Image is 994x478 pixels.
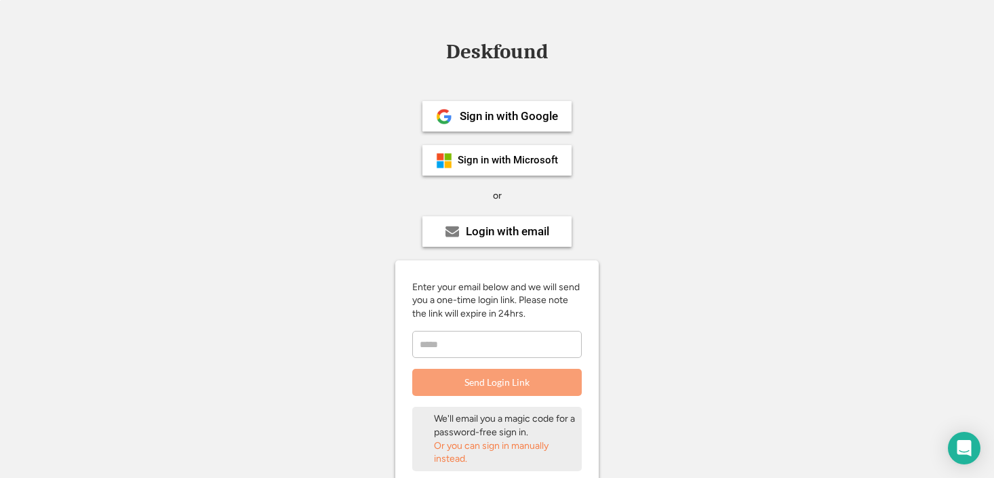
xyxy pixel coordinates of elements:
div: Enter your email below and we will send you a one-time login link. Please note the link will expi... [412,281,582,321]
img: 1024px-Google__G__Logo.svg.png [436,108,452,125]
div: Or you can sign in manually instead. [434,439,576,466]
button: Send Login Link [412,369,582,396]
div: We'll email you a magic code for a password-free sign in. [434,412,576,439]
div: Sign in with Google [460,111,558,122]
div: Open Intercom Messenger [948,432,980,464]
img: ms-symbollockup_mssymbol_19.png [436,153,452,169]
div: or [493,189,502,203]
div: Login with email [466,226,549,237]
div: Deskfound [439,41,555,62]
div: Sign in with Microsoft [458,155,558,165]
